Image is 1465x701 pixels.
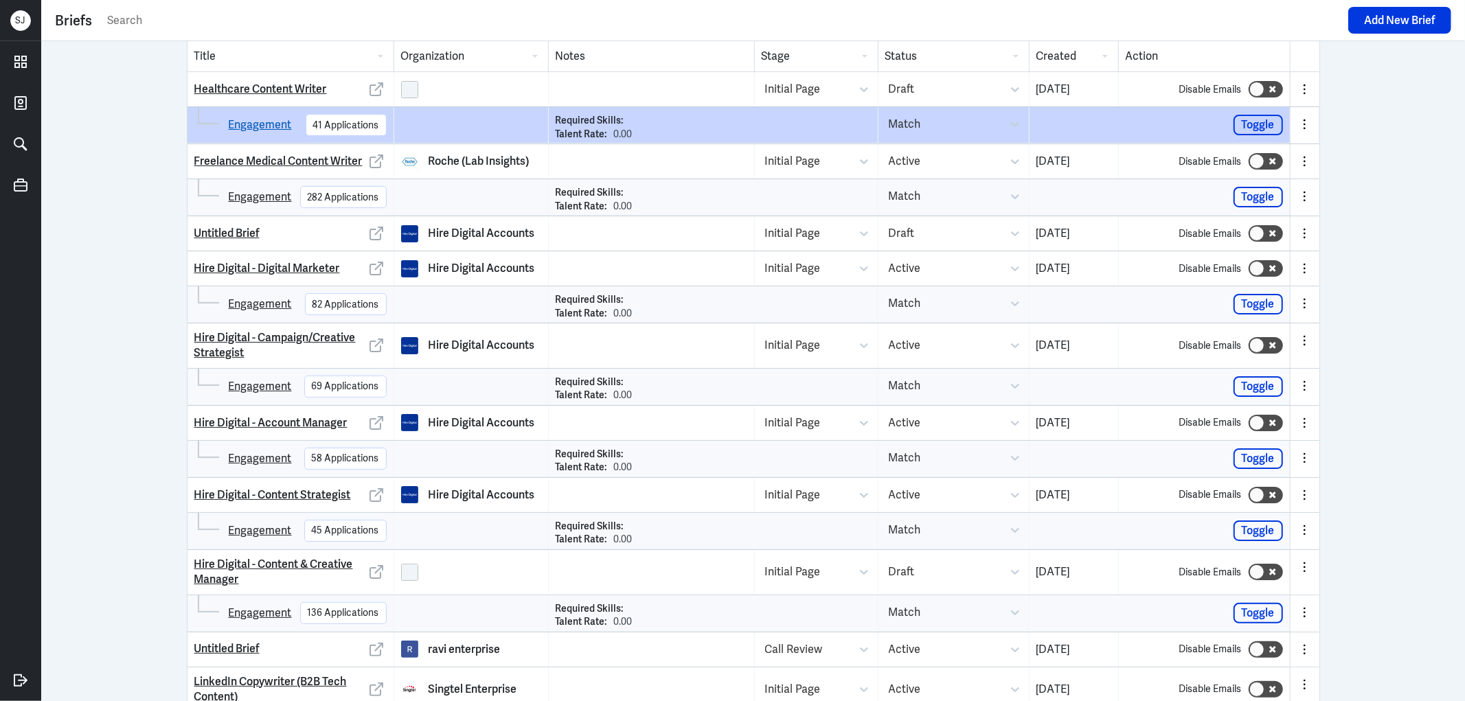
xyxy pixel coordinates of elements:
div: Title [188,41,394,71]
div: 69 Applications [312,379,379,393]
img: Roche (Lab Insights) [401,153,418,170]
div: Organization [394,41,548,71]
p: Hire Digital Accounts [429,260,535,277]
p: Hire Digital Accounts [429,225,535,242]
p: Required Skills: [556,186,624,200]
img: Hire Digital Accounts [401,486,418,503]
label: Disable Emails [1179,415,1242,430]
a: Untitled Brief [194,226,260,241]
div: 282 Applications [308,190,379,205]
a: Engagement [229,450,292,467]
p: [DATE] [1036,337,1111,354]
p: 0.00 [614,307,633,321]
label: Disable Emails [1179,565,1242,579]
button: Toggle [1234,187,1283,207]
button: Add New Brief [1348,7,1451,34]
p: Singtel Enterprise [429,681,517,698]
p: Hire Digital Accounts [429,337,535,354]
div: 41 Applications [313,118,379,133]
a: Hire Digital - Content & Creative Manager [194,557,366,588]
p: ravi enterprise [429,641,501,658]
div: 136 Applications [308,606,379,620]
img: Hire Digital Accounts [401,225,418,242]
a: Hire Digital - Campaign/Creative Strategist [194,330,366,361]
div: Notes [548,41,754,71]
a: Freelance Medical Content Writer [194,154,363,169]
label: Disable Emails [1179,487,1242,502]
a: Untitled Brief [194,641,260,656]
button: Toggle [1234,520,1283,541]
a: Engagement [229,605,292,621]
p: [DATE] [1036,487,1111,503]
p: [DATE] [1036,153,1111,170]
button: Toggle [1234,115,1283,135]
button: Toggle [1234,294,1283,314]
a: Hire Digital - Content Strategist [194,487,351,503]
p: Required Skills: [556,293,624,307]
div: Stage [754,41,878,71]
p: Hire Digital Accounts [429,487,535,503]
div: 58 Applications [312,451,379,466]
p: [DATE] [1036,415,1111,431]
label: Disable Emails [1179,682,1242,696]
div: Briefs [55,10,92,31]
p: Talent Rate: [556,128,607,141]
a: Engagement [229,378,292,395]
img: Singtel Enterprise [401,680,418,698]
p: Required Skills: [556,520,624,533]
p: Talent Rate: [556,533,607,547]
div: Status [878,41,1029,71]
img: ravi enterprise [401,641,418,658]
p: 0.00 [614,389,633,402]
p: Talent Rate: [556,461,607,474]
a: Engagement [229,296,292,312]
img: Hire Digital Accounts [401,337,418,354]
p: [DATE] [1036,81,1111,97]
label: Disable Emails [1179,227,1242,241]
a: Healthcare Content Writer [194,82,327,97]
a: Hire Digital - Digital Marketer [194,261,340,276]
button: Toggle [1234,448,1283,469]
p: Required Skills: [556,114,624,128]
a: Hire Digital - Account Manager [194,415,348,430]
img: Hire Digital Accounts [401,260,418,277]
p: [DATE] [1036,641,1111,658]
p: Required Skills: [556,448,624,461]
p: [DATE] [1036,225,1111,242]
p: Talent Rate: [556,389,607,402]
p: Talent Rate: [556,307,607,321]
img: Hire Digital Accounts [401,414,418,431]
p: 0.00 [614,615,633,629]
p: 0.00 [614,533,633,547]
a: Engagement [229,189,292,205]
button: Toggle [1234,603,1283,623]
input: Search [106,10,1341,31]
a: Engagement [229,117,292,133]
p: Required Skills: [556,602,624,616]
p: Roche (Lab Insights) [429,153,530,170]
label: Disable Emails [1179,262,1242,276]
p: [DATE] [1036,260,1111,277]
div: 45 Applications [312,523,379,538]
p: [DATE] [1036,564,1111,580]
label: Disable Emails [1179,154,1242,169]
div: 82 Applications [313,297,379,312]
p: 0.00 [614,200,633,214]
p: Required Skills: [556,376,624,389]
p: 0.00 [614,128,633,141]
p: Talent Rate: [556,200,607,214]
p: [DATE] [1036,681,1111,698]
a: Engagement [229,522,292,539]
p: Talent Rate: [556,615,607,629]
div: Created [1029,41,1118,71]
div: S J [10,10,31,31]
label: Disable Emails [1179,642,1242,656]
p: 0.00 [614,461,633,474]
p: Hire Digital Accounts [429,415,535,431]
label: Disable Emails [1179,338,1242,353]
label: Disable Emails [1179,82,1242,97]
div: Action [1118,41,1290,71]
button: Toggle [1234,376,1283,397]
